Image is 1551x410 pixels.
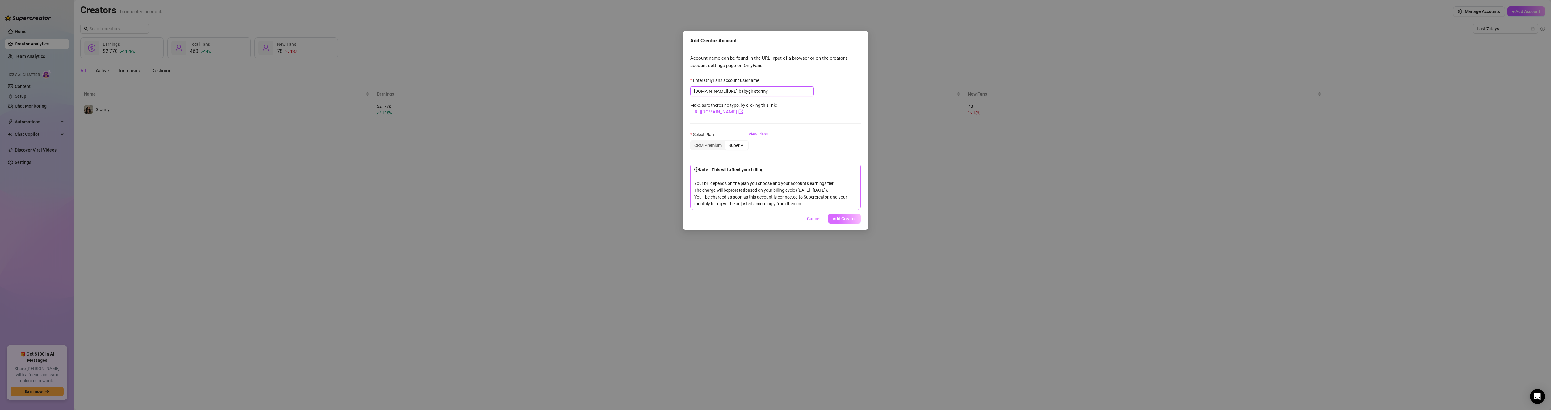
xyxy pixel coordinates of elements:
label: Enter OnlyFans account username [690,77,763,84]
button: Add Creator [828,214,861,224]
div: Open Intercom Messenger [1530,389,1545,404]
div: Add Creator Account [690,37,861,45]
label: Select Plan [690,131,718,138]
a: View Plans [749,131,768,156]
strong: Note - This will affect your billing [694,167,763,172]
span: Your bill depends on the plan you choose and your account's earnings tier. The charge will be bas... [694,167,847,206]
div: CRM Premium [691,141,725,150]
div: Super AI [725,141,748,150]
button: Cancel [802,214,826,224]
span: Make sure there's no typo, by clicking this link: [690,103,777,114]
span: Account name can be found in the URL input of a browser or on the creator's account settings page... [690,55,861,69]
span: Cancel [807,216,821,221]
div: segmented control [690,140,749,150]
span: Add Creator [833,216,856,221]
input: Enter OnlyFans account username [739,88,810,95]
span: [DOMAIN_NAME][URL] [694,88,738,95]
span: info-circle [694,167,699,172]
b: prorated [728,188,745,193]
span: export [738,109,743,114]
a: [URL][DOMAIN_NAME]export [690,109,743,115]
